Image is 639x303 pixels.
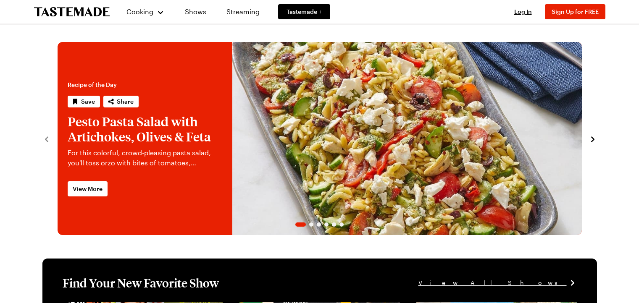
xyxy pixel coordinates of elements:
[506,8,540,16] button: Log In
[545,4,605,19] button: Sign Up for FREE
[418,278,577,287] a: View All Shows
[126,2,165,22] button: Cooking
[117,97,134,106] span: Share
[552,8,599,15] span: Sign Up for FREE
[324,222,329,227] span: Go to slide 4
[317,222,321,227] span: Go to slide 3
[339,222,344,227] span: Go to slide 6
[332,222,336,227] span: Go to slide 5
[514,8,532,15] span: Log In
[309,222,313,227] span: Go to slide 2
[278,4,330,19] a: Tastemade +
[68,96,100,107] button: Save recipe
[81,97,95,106] span: Save
[58,42,582,235] div: 1 / 6
[126,8,153,16] span: Cooking
[42,133,51,144] button: navigate to previous item
[73,185,103,193] span: View More
[589,133,597,144] button: navigate to next item
[287,8,322,16] span: Tastemade +
[295,222,306,227] span: Go to slide 1
[418,278,567,287] span: View All Shows
[103,96,139,107] button: Share
[68,181,108,196] a: View More
[34,7,110,17] a: To Tastemade Home Page
[63,275,219,290] h1: Find Your New Favorite Show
